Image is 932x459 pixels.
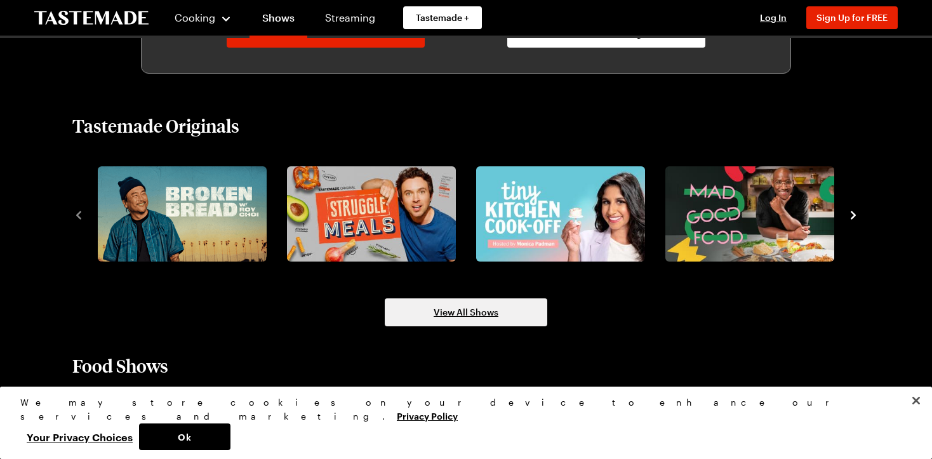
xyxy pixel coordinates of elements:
[663,166,832,262] a: Mad Good Food
[72,206,85,222] button: navigate to previous item
[98,166,267,262] img: Broken Bread
[403,6,482,29] a: Tastemade +
[816,12,888,23] span: Sign Up for FREE
[20,423,139,450] button: Your Privacy Choices
[250,3,307,38] a: Shows
[416,11,469,24] span: Tastemade +
[474,166,642,262] a: Tiny Kitchen Cook-Off
[284,166,453,262] a: Struggle Meals
[665,166,834,262] img: Mad Good Food
[760,12,787,23] span: Log In
[72,354,168,377] h2: Food Shows
[139,423,230,450] button: Ok
[175,11,215,23] span: Cooking
[476,166,645,262] img: Tiny Kitchen Cook-Off
[34,11,149,25] a: To Tastemade Home Page
[471,163,660,265] div: 3 / 8
[93,163,282,265] div: 1 / 8
[95,166,264,262] a: Broken Bread
[174,3,232,33] button: Cooking
[434,306,498,319] span: View All Shows
[287,166,456,262] img: Struggle Meals
[806,6,898,29] button: Sign Up for FREE
[397,409,458,422] a: More information about your privacy, opens in a new tab
[660,163,849,265] div: 4 / 8
[282,163,471,265] div: 2 / 8
[20,396,901,450] div: Privacy
[748,11,799,24] button: Log In
[385,298,547,326] a: View All Shows
[72,114,239,137] h2: Tastemade Originals
[902,387,930,415] button: Close
[20,396,901,423] div: We may store cookies on your device to enhance our services and marketing.
[847,206,860,222] button: navigate to next item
